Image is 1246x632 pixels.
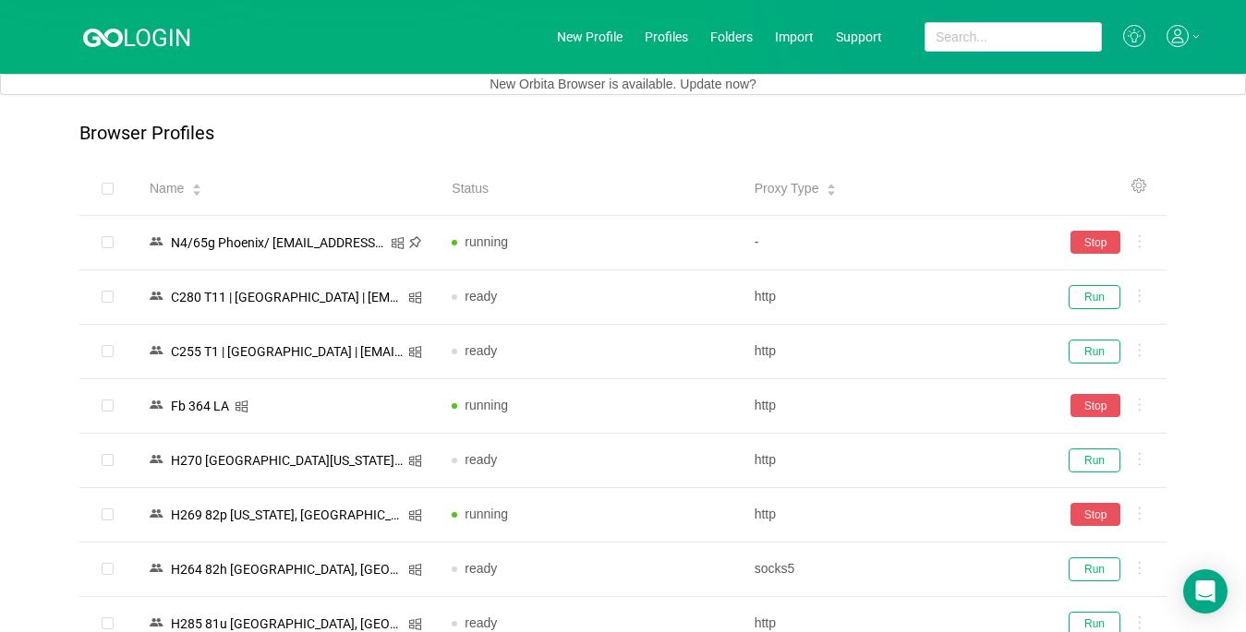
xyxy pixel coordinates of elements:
[775,30,814,44] a: Import
[465,507,508,521] span: running
[826,181,837,194] div: Sort
[150,179,184,198] span: Name
[827,182,837,187] i: icon: caret-up
[1069,285,1120,309] button: Run
[192,188,202,194] i: icon: caret-down
[740,543,1042,597] td: socks5
[452,179,489,198] span: Status
[192,182,202,187] i: icon: caret-up
[391,236,405,250] i: icon: windows
[1183,569,1228,614] div: Open Intercom Messenger
[465,561,497,576] span: ready
[465,289,497,304] span: ready
[1071,231,1120,254] button: Stop
[836,30,882,44] a: Support
[408,508,422,522] i: icon: windows
[827,188,837,194] i: icon: caret-down
[408,617,422,631] i: icon: windows
[710,30,753,44] a: Folders
[1071,394,1120,417] button: Stop
[165,503,408,527] div: Н269 82p [US_STATE], [GEOGRAPHIC_DATA]/ [EMAIL_ADDRESS][DOMAIN_NAME]
[557,30,623,44] a: New Profile
[465,452,497,467] span: ready
[465,398,508,412] span: running
[465,343,497,358] span: ready
[740,270,1042,325] td: http
[1069,340,1120,364] button: Run
[165,394,235,418] div: Fb 364 LA
[165,557,408,581] div: Н264 82h [GEOGRAPHIC_DATA], [GEOGRAPHIC_DATA]/ [EMAIL_ADDRESS][DOMAIN_NAME]
[79,123,214,144] p: Browser Profiles
[465,234,508,249] span: running
[165,340,408,364] div: C255 T1 | [GEOGRAPHIC_DATA] | [EMAIL_ADDRESS][DOMAIN_NAME]
[740,488,1042,543] td: http
[1069,448,1120,472] button: Run
[740,379,1042,434] td: http
[740,325,1042,379] td: http
[645,30,688,44] a: Profiles
[408,345,422,359] i: icon: windows
[925,22,1102,52] input: Search...
[740,434,1042,488] td: http
[465,615,497,630] span: ready
[408,454,422,468] i: icon: windows
[408,235,422,249] i: icon: pushpin
[235,399,248,413] i: icon: windows
[408,563,422,577] i: icon: windows
[191,181,202,194] div: Sort
[165,285,408,309] div: C280 T11 | [GEOGRAPHIC_DATA] | [EMAIL_ADDRESS][DOMAIN_NAME]
[755,179,819,198] span: Proxy Type
[1069,557,1120,581] button: Run
[165,231,391,255] div: N4/65g Phoenix/ [EMAIL_ADDRESS][DOMAIN_NAME]
[740,216,1042,270] td: -
[408,291,422,304] i: icon: windows
[1071,503,1120,526] button: Stop
[165,448,408,472] div: Н270 [GEOGRAPHIC_DATA][US_STATE]/ [EMAIL_ADDRESS][DOMAIN_NAME]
